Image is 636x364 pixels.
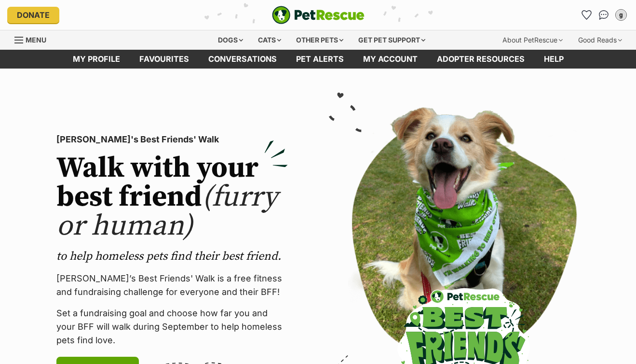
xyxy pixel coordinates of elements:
[56,179,278,244] span: (furry or human)
[211,30,250,50] div: Dogs
[14,30,53,48] a: Menu
[353,50,427,69] a: My account
[251,30,288,50] div: Cats
[272,6,365,24] a: PetRescue
[56,133,288,146] p: [PERSON_NAME]'s Best Friends' Walk
[56,307,288,347] p: Set a fundraising goal and choose how far you and your BFF will walk during September to help hom...
[599,10,609,20] img: chat-41dd97257d64d25036548639549fe6c8038ab92f7586957e7f3b1b290dea8141.svg
[286,50,353,69] a: Pet alerts
[130,50,199,69] a: Favourites
[352,30,432,50] div: Get pet support
[613,7,629,23] button: My account
[26,36,46,44] span: Menu
[56,249,288,264] p: to help homeless pets find their best friend.
[496,30,569,50] div: About PetRescue
[616,10,626,20] div: g
[579,7,594,23] a: Favourites
[289,30,350,50] div: Other pets
[7,7,59,23] a: Donate
[199,50,286,69] a: conversations
[56,272,288,299] p: [PERSON_NAME]’s Best Friends' Walk is a free fitness and fundraising challenge for everyone and t...
[63,50,130,69] a: My profile
[56,154,288,241] h2: Walk with your best friend
[272,6,365,24] img: logo-e224e6f780fb5917bec1dbf3a21bbac754714ae5b6737aabdf751b685950b380.svg
[534,50,573,69] a: Help
[427,50,534,69] a: Adopter resources
[596,7,611,23] a: Conversations
[571,30,629,50] div: Good Reads
[579,7,629,23] ul: Account quick links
